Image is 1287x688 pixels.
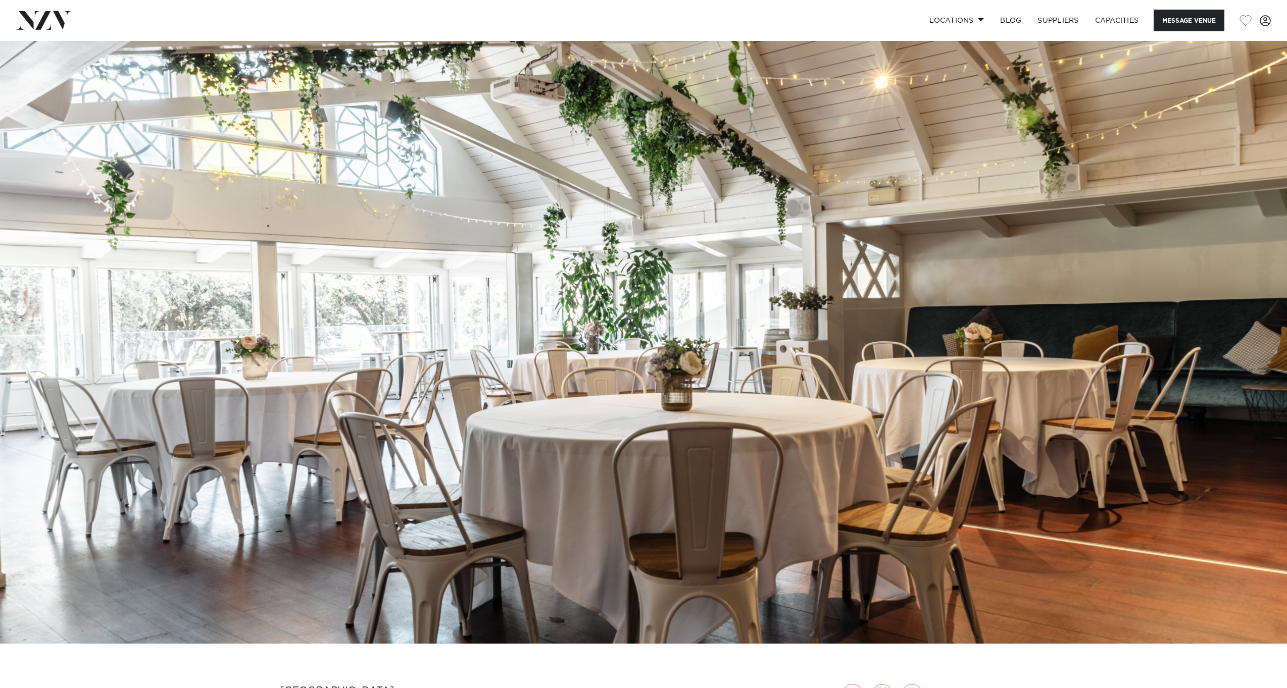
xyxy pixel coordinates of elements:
[1087,10,1147,31] a: Capacities
[992,10,1029,31] a: BLOG
[1029,10,1086,31] a: SUPPLIERS
[921,10,992,31] a: Locations
[1154,10,1224,31] button: Message Venue
[16,11,71,29] img: nzv-logo.png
